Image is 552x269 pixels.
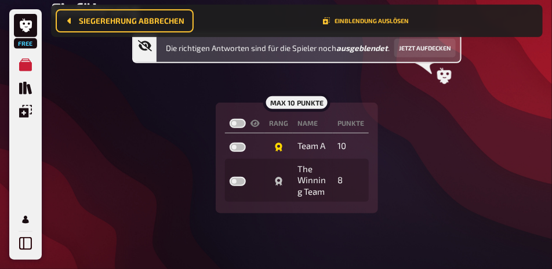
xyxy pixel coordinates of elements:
th: Rang [264,114,293,133]
span: Free [15,40,36,47]
b: ausgeblendet [336,43,388,53]
div: Team A [297,140,328,152]
th: Punkte [333,114,369,133]
td: 10 [333,136,369,157]
span: Siegerehrung abbrechen [79,17,184,25]
a: Einblendungen [14,100,37,123]
a: Quiz Sammlung [14,77,37,100]
button: Jetzt aufdecken [394,39,456,57]
div: The Winning Team [297,163,328,198]
button: Siegerehrung abbrechen [56,9,194,32]
button: Einblendung auslösen [323,17,409,24]
a: Mein Konto [14,208,37,231]
a: Meine Quizze [14,53,37,77]
div: max 10 Punkte [263,93,331,112]
span: Die richtigen Antworten sind für die Spieler noch . [166,42,390,54]
th: Name [293,114,333,133]
td: 8 [333,159,369,202]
